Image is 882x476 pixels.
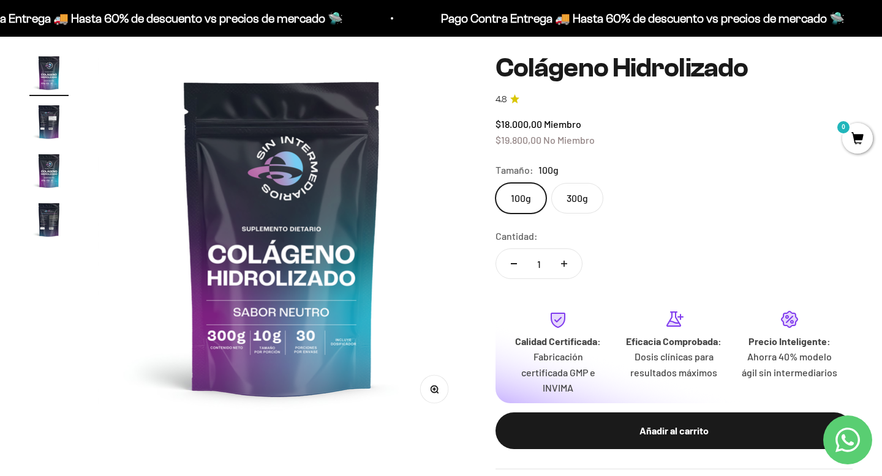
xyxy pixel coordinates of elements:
button: Ir al artículo 2 [29,102,69,145]
button: Ir al artículo 1 [29,53,69,96]
img: Colágeno Hidrolizado [29,151,69,190]
button: Ir al artículo 4 [29,200,69,243]
span: No Miembro [543,134,595,146]
img: Colágeno Hidrolizado [98,53,466,421]
strong: Eficacia Comprobada: [626,335,722,347]
img: Colágeno Hidrolizado [29,200,69,239]
span: $19.800,00 [496,134,541,146]
p: Dosis clínicas para resultados máximos [626,349,722,380]
button: Reducir cantidad [496,249,532,278]
span: 4.8 [496,93,507,106]
p: Ahorra 40% modelo ágil sin intermediarios [742,349,838,380]
a: 4.84.8 de 5.0 estrellas [496,93,853,106]
button: Añadir al carrito [496,412,853,449]
button: Ir al artículo 3 [29,151,69,194]
span: Miembro [544,118,581,130]
strong: Precio Inteligente: [748,335,831,347]
label: Cantidad: [496,228,538,244]
button: Aumentar cantidad [546,249,582,278]
p: Pago Contra Entrega 🚚 Hasta 60% de descuento vs precios de mercado 🛸 [441,9,845,28]
legend: Tamaño: [496,162,533,178]
span: 100g [538,162,559,178]
a: 0 [842,133,873,146]
strong: Calidad Certificada: [515,335,601,347]
h1: Colágeno Hidrolizado [496,53,853,83]
p: Fabricación certificada GMP e INVIMA [510,349,606,396]
span: $18.000,00 [496,118,542,130]
img: Colágeno Hidrolizado [29,53,69,92]
img: Colágeno Hidrolizado [29,102,69,141]
mark: 0 [836,120,851,135]
div: Añadir al carrito [520,423,828,439]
